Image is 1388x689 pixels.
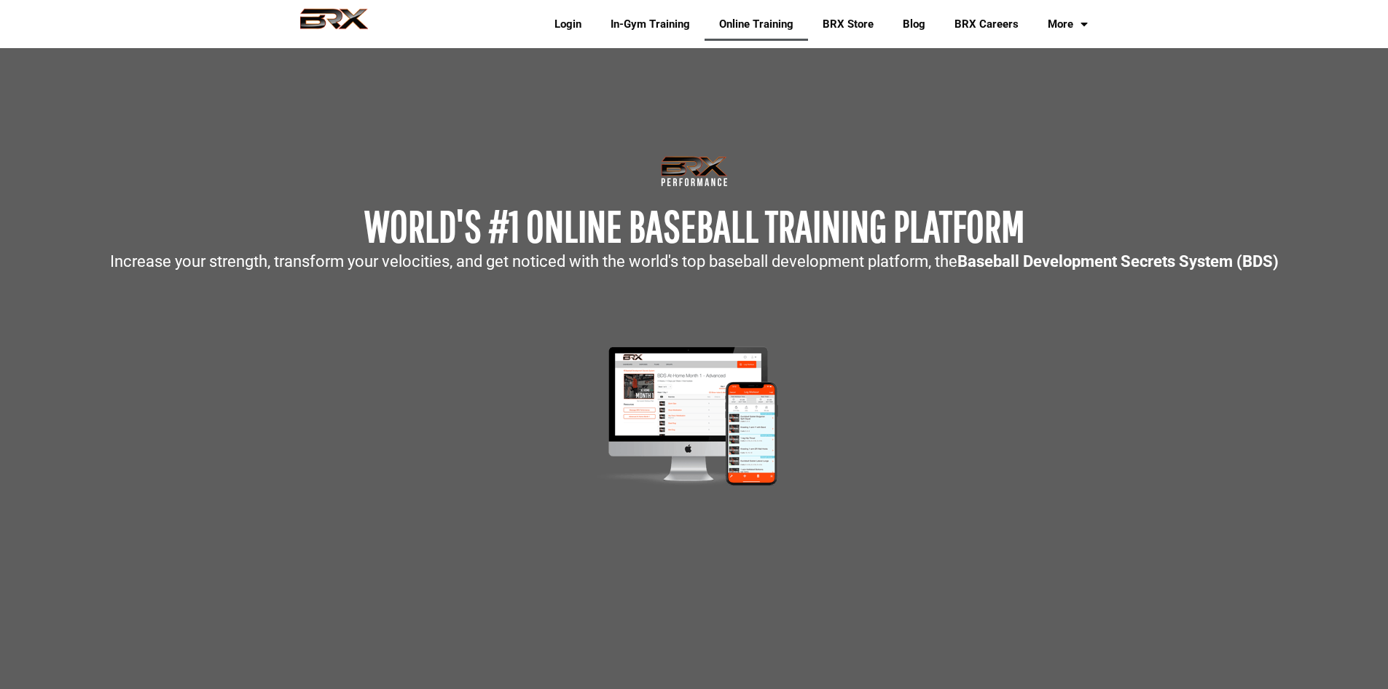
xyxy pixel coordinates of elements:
[286,8,382,40] img: BRX Performance
[1033,7,1102,41] a: More
[579,343,809,489] img: Mockup-2-large
[659,153,730,190] img: Transparent-Black-BRX-Logo-White-Performance
[596,7,705,41] a: In-Gym Training
[364,201,1024,251] span: WORLD'S #1 ONLINE BASEBALL TRAINING PLATFORM
[705,7,808,41] a: Online Training
[7,254,1381,270] p: Increase your strength, transform your velocities, and get noticed with the world's top baseball ...
[888,7,940,41] a: Blog
[540,7,596,41] a: Login
[529,7,1102,41] div: Navigation Menu
[957,252,1279,270] strong: Baseball Development Secrets System (BDS)
[940,7,1033,41] a: BRX Careers
[808,7,888,41] a: BRX Store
